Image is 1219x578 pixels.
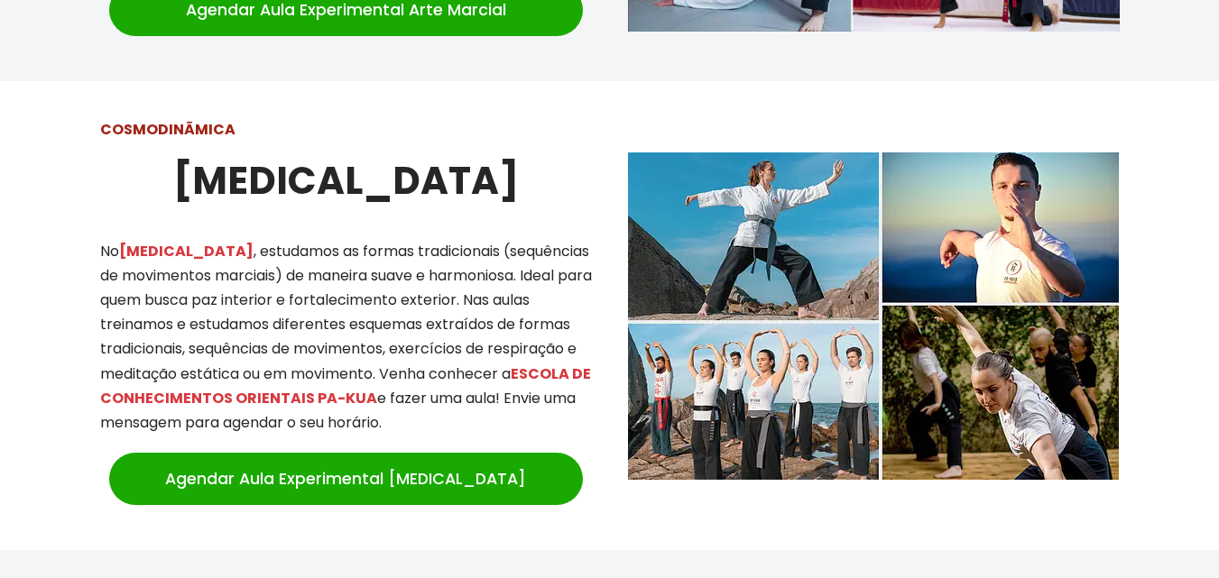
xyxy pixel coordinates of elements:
[100,119,235,140] strong: COSMODINÃMICA
[100,239,592,436] p: No , estudamos as formas tradicionais (sequências de movimentos marciais) de maneira suave e harm...
[100,363,591,408] mark: ESCOLA DE CONHECIMENTOS ORIENTAIS PA-KUA
[109,453,583,505] a: Agendar Aula Experimental [MEDICAL_DATA]
[119,241,254,261] mark: [MEDICAL_DATA]
[173,154,519,207] strong: [MEDICAL_DATA]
